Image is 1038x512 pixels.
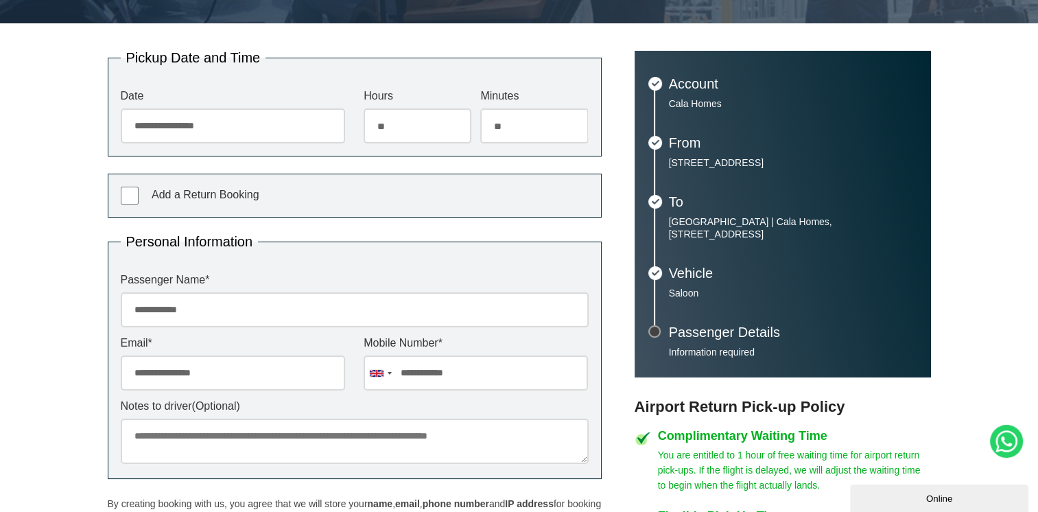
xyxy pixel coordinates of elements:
[121,235,259,248] legend: Personal Information
[423,498,489,509] strong: phone number
[395,498,420,509] strong: email
[121,338,345,349] label: Email
[669,266,917,280] h3: Vehicle
[121,51,266,65] legend: Pickup Date and Time
[367,498,392,509] strong: name
[121,275,589,286] label: Passenger Name
[364,338,588,349] label: Mobile Number
[669,325,917,339] h3: Passenger Details
[152,189,259,200] span: Add a Return Booking
[669,136,917,150] h3: From
[364,91,471,102] label: Hours
[658,430,931,442] h4: Complimentary Waiting Time
[192,400,240,412] span: (Optional)
[669,216,917,240] p: [GEOGRAPHIC_DATA] | Cala Homes, [STREET_ADDRESS]
[669,156,917,169] p: [STREET_ADDRESS]
[669,346,917,358] p: Information required
[480,91,588,102] label: Minutes
[658,447,931,493] p: You are entitled to 1 hour of free waiting time for airport return pick-ups. If the flight is del...
[669,77,917,91] h3: Account
[121,187,139,205] input: Add a Return Booking
[669,195,917,209] h3: To
[669,97,917,110] p: Cala Homes
[669,287,917,299] p: Saloon
[635,398,931,416] h3: Airport Return Pick-up Policy
[505,498,554,509] strong: IP address
[364,356,396,390] div: United Kingdom: +44
[121,401,589,412] label: Notes to driver
[850,482,1031,512] iframe: chat widget
[121,91,345,102] label: Date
